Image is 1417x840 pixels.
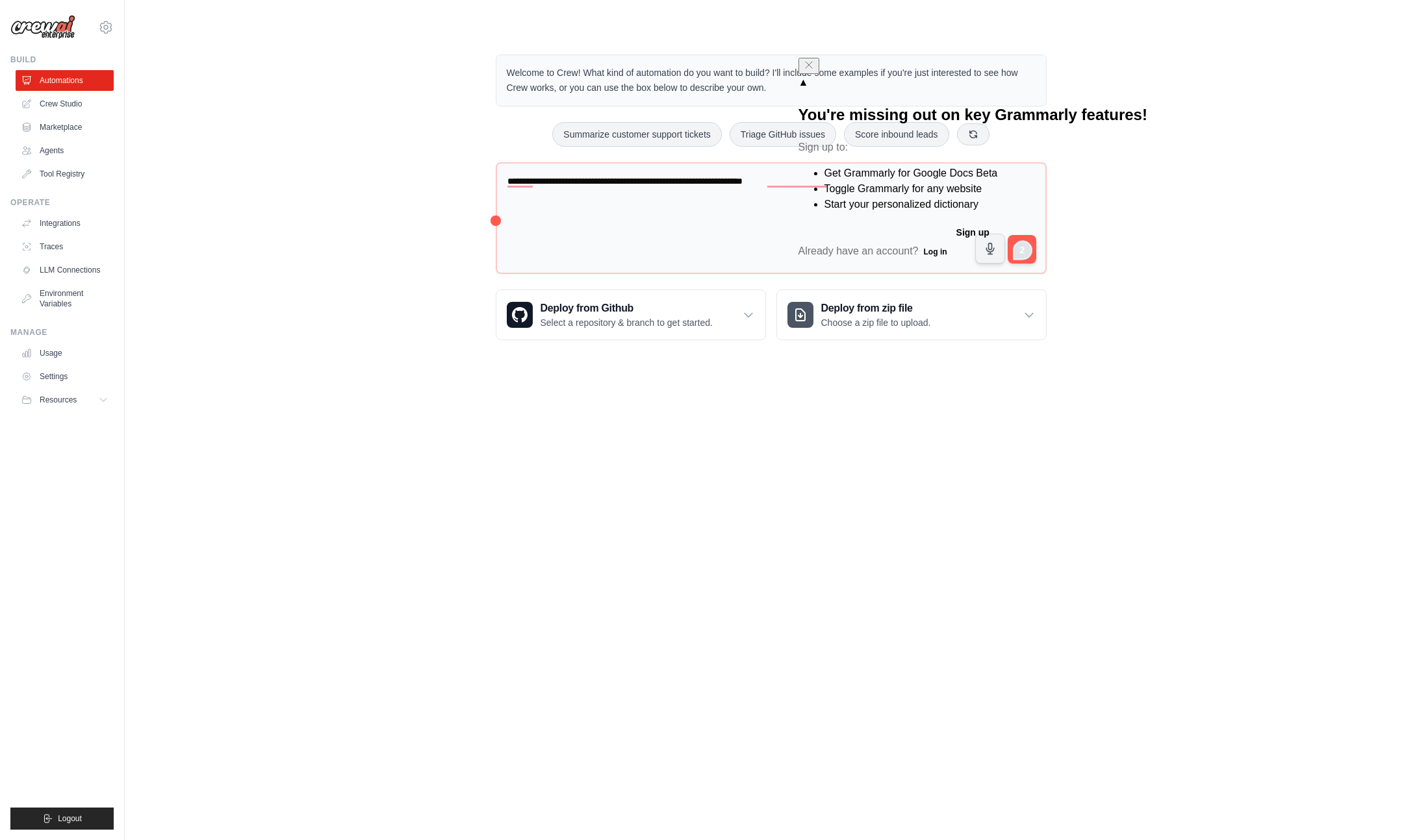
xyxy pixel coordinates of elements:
div: Manage [10,327,114,338]
a: Automations [16,70,114,91]
button: Resources [16,389,114,410]
a: Environment Variables [16,283,114,314]
h3: Deploy from zip file [821,301,931,316]
a: Settings [16,366,114,387]
div: Operate [10,197,114,208]
p: Describe the automation you want to build, select an example option, or use the microphone to spe... [1169,761,1370,803]
span: Resources [40,395,77,405]
a: Integrations [16,213,114,234]
span: Logout [58,813,82,824]
button: Summarize customer support tickets [552,122,721,147]
a: Crew Studio [16,93,114,114]
button: Logout [10,808,114,830]
h3: Create an automation [1169,738,1370,756]
button: Close walkthrough [1377,721,1387,731]
p: Welcome to Crew! What kind of automation do you want to build? I'll include some examples if you'... [507,66,1036,95]
a: Usage [16,343,114,364]
textarea: To enrich screen reader interactions, please activate Accessibility in Grammarly extension settings [496,162,1047,275]
a: Traces [16,236,114,257]
button: Triage GitHub issues [730,122,836,147]
a: Tool Registry [16,164,114,184]
img: Logo [10,15,75,40]
p: Choose a zip file to upload. [821,316,931,329]
div: Build [10,55,114,65]
a: Agents [16,140,114,161]
a: LLM Connections [16,260,114,280]
h3: Deploy from Github [541,301,713,316]
a: Marketplace [16,117,114,138]
span: Step 1 [1179,724,1205,734]
p: Select a repository & branch to get started. [541,316,713,329]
